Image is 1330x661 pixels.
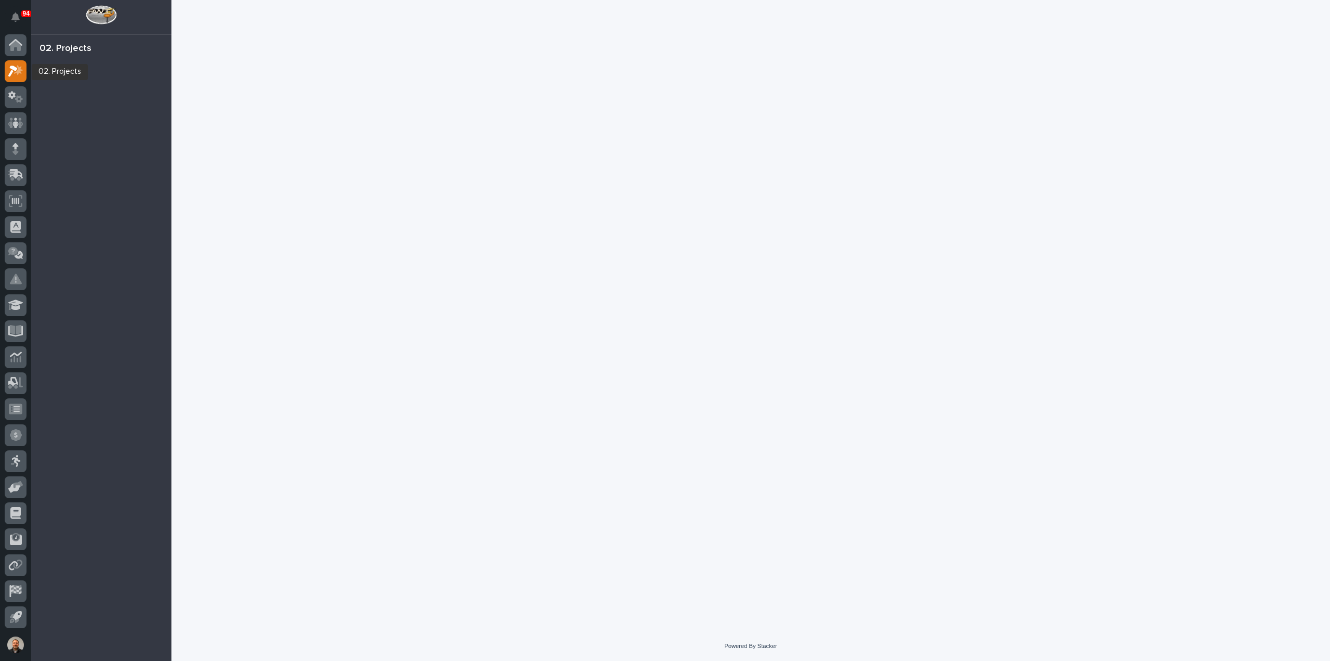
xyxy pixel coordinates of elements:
p: 94 [23,10,30,17]
button: Notifications [5,6,26,28]
button: users-avatar [5,634,26,656]
div: 02. Projects [39,43,91,55]
div: Notifications94 [13,12,26,29]
img: Workspace Logo [86,5,116,24]
a: Powered By Stacker [724,643,777,649]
